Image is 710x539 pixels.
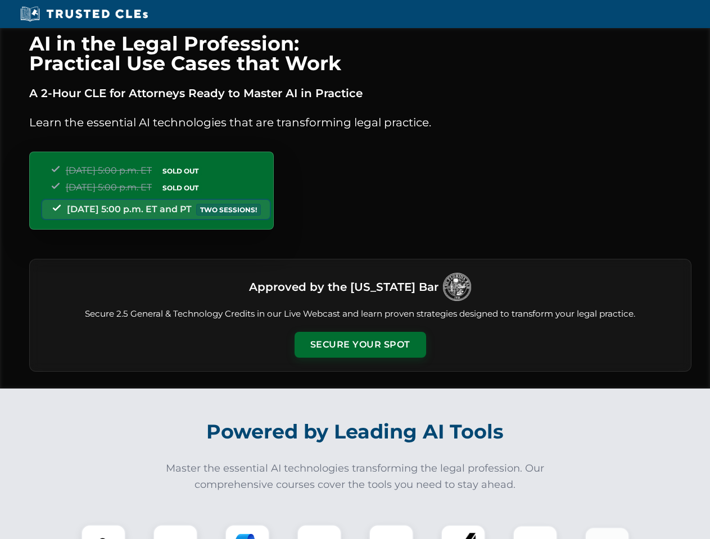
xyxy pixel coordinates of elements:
p: Secure 2.5 General & Technology Credits in our Live Webcast and learn proven strategies designed ... [43,308,677,321]
p: A 2-Hour CLE for Attorneys Ready to Master AI in Practice [29,84,691,102]
button: Secure Your Spot [295,332,426,358]
span: SOLD OUT [159,165,202,177]
span: SOLD OUT [159,182,202,194]
h2: Powered by Leading AI Tools [44,412,667,451]
h3: Approved by the [US_STATE] Bar [249,277,438,297]
img: Logo [443,273,471,301]
p: Master the essential AI technologies transforming the legal profession. Our comprehensive courses... [159,460,552,493]
img: Trusted CLEs [17,6,151,22]
p: Learn the essential AI technologies that are transforming legal practice. [29,113,691,131]
span: [DATE] 5:00 p.m. ET [66,165,152,176]
h1: AI in the Legal Profession: Practical Use Cases that Work [29,34,691,73]
span: [DATE] 5:00 p.m. ET [66,182,152,193]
